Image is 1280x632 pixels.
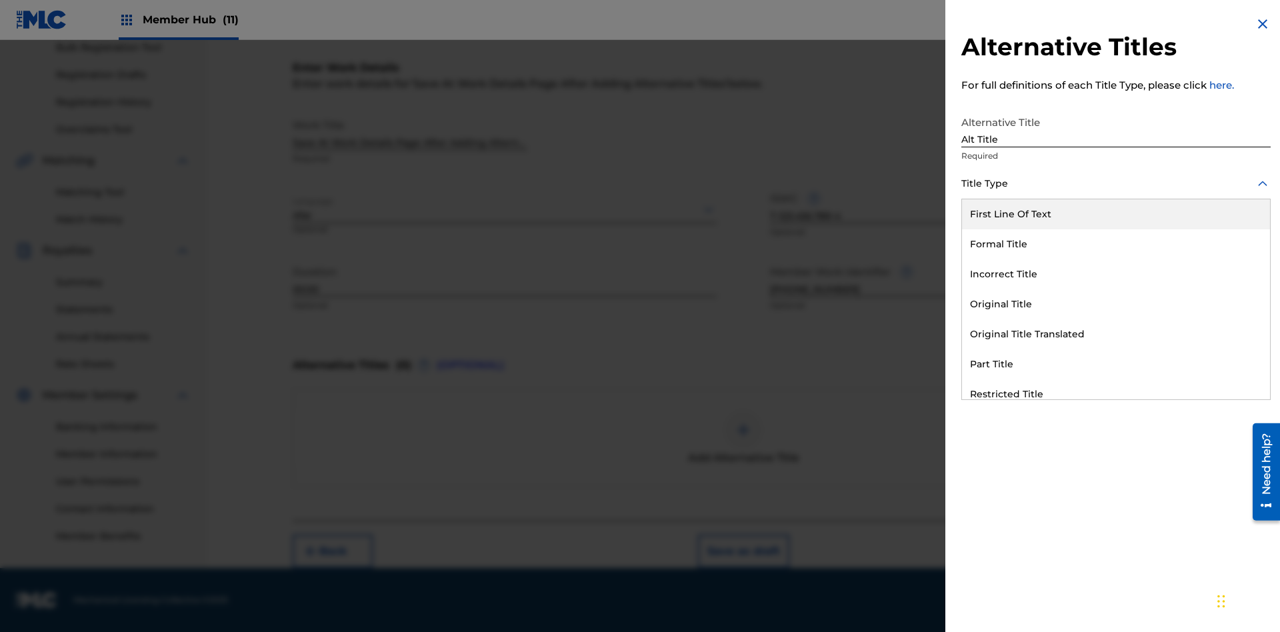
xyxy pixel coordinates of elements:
div: Part Title [962,349,1270,379]
div: Original Title [962,289,1270,319]
img: MLC Logo [16,10,67,29]
div: Restricted Title [962,379,1270,409]
div: Incorrect Title [962,259,1270,289]
img: Top Rightsholders [119,12,135,28]
span: (11) [223,13,239,26]
span: Member Hub [143,12,239,27]
div: Drag [1217,581,1225,621]
div: First Line Of Text [962,199,1270,229]
iframe: Chat Widget [1213,568,1280,632]
div: Original Title Translated [962,319,1270,349]
p: Required [961,150,1271,162]
iframe: Resource Center [1243,418,1280,527]
a: here. [1209,79,1234,91]
p: For full definitions of each Title Type, please click [961,78,1271,93]
div: Formal Title [962,229,1270,259]
h2: Alternative Titles [961,32,1271,62]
